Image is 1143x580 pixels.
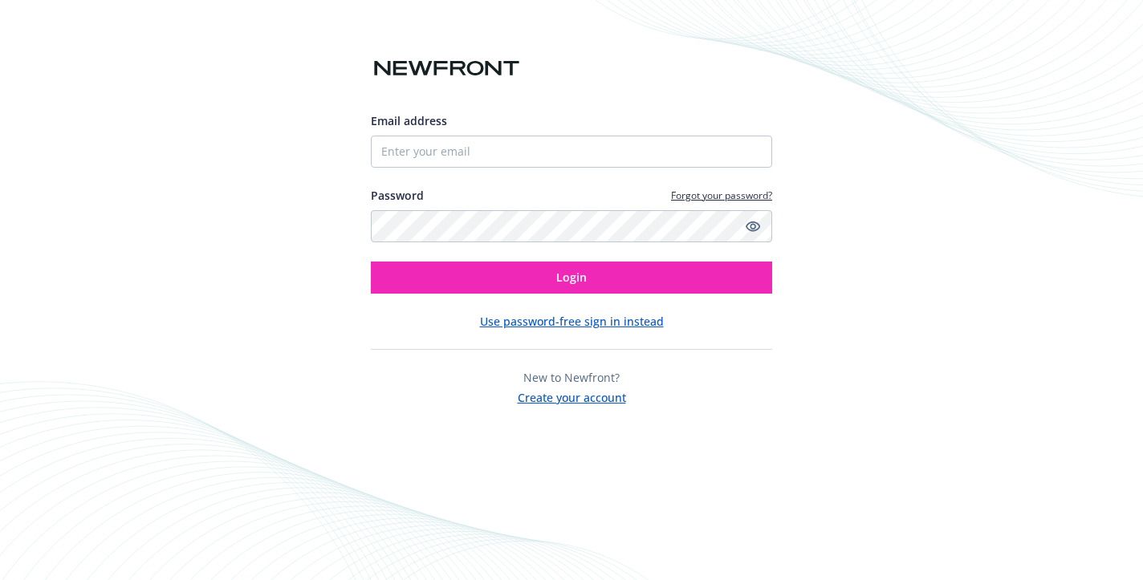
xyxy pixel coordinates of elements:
label: Password [371,187,424,204]
span: Email address [371,113,447,128]
input: Enter your email [371,136,772,168]
span: New to Newfront? [523,370,620,385]
button: Create your account [518,386,626,406]
input: Enter your password [371,210,772,242]
a: Show password [743,217,763,236]
button: Use password-free sign in instead [480,313,664,330]
button: Login [371,262,772,294]
span: Login [556,270,587,285]
a: Forgot your password? [671,189,772,202]
img: Newfront logo [371,55,523,83]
